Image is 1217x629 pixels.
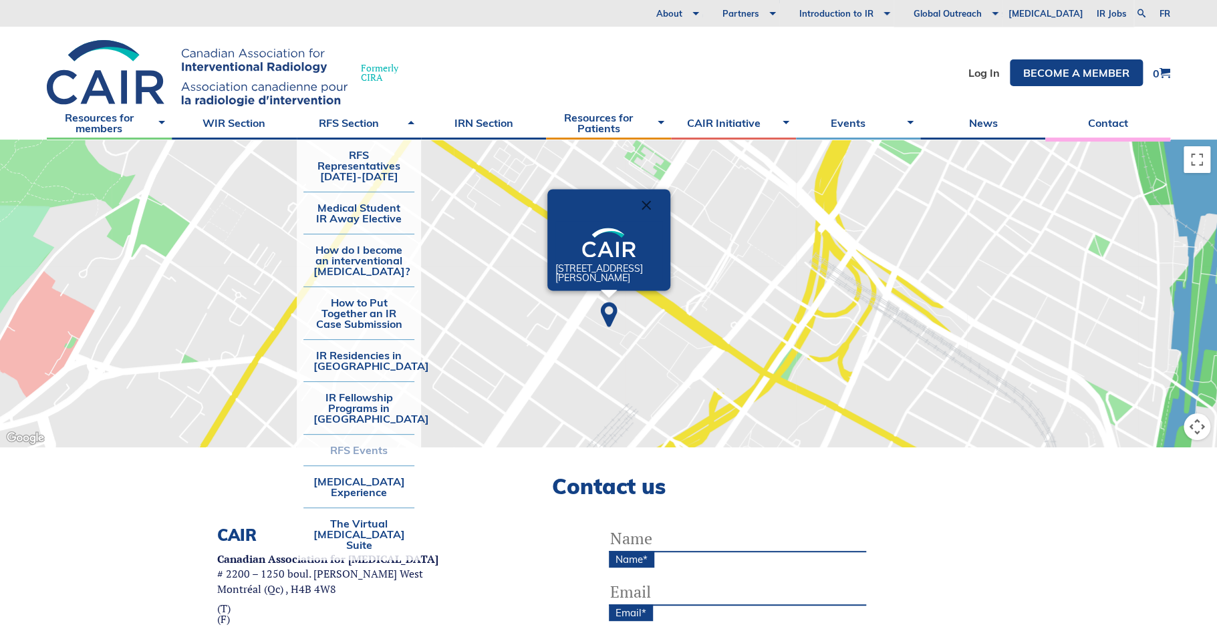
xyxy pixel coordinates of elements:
[303,466,415,507] a: [MEDICAL_DATA] Experience
[609,551,654,568] label: Name
[1045,106,1170,140] a: Contact
[920,106,1045,140] a: News
[47,473,1170,499] h2: Contact us
[582,228,636,257] img: Logo_CAIR_footer.svg
[1184,413,1210,440] button: Map camera controls
[1160,9,1170,18] a: fr
[172,106,297,140] a: WIR Section
[1153,67,1170,79] a: 0
[217,552,438,566] strong: Canadian Association for [MEDICAL_DATA]
[555,264,662,282] p: [STREET_ADDRESS][PERSON_NAME]
[47,40,348,106] img: CIRA
[217,552,438,596] p: # 2200 – 1250 boul. [PERSON_NAME] West Montréal (Qc) , H4B 4W8
[303,287,415,339] a: How to Put Together an IR Case Submission
[47,106,172,140] a: Resources for members
[1010,59,1143,86] a: Become a member
[609,604,653,621] label: Email
[796,106,921,140] a: Events
[303,234,415,286] a: How do I become an interventional [MEDICAL_DATA]?
[609,526,866,552] input: Name
[303,508,415,560] a: The Virtual [MEDICAL_DATA] Suite
[217,603,438,614] a: (T)
[361,63,398,82] span: Formerly CIRA
[303,140,415,192] a: RFS Representatives [DATE]-[DATE]
[217,526,438,545] h3: CAIR
[1184,146,1210,173] button: Toggle fullscreen view
[3,429,47,447] a: Open this area in Google Maps (opens a new window)
[3,429,47,447] img: Google
[303,192,415,234] a: Medical Student IR Away Elective
[671,106,796,140] a: CAIR Initiative
[630,189,662,221] button: Close
[609,579,866,606] input: Email
[217,614,438,624] a: (F)
[297,106,422,140] a: RFS Section
[546,106,671,140] a: Resources for Patients
[303,435,415,465] a: RFS Events
[303,382,415,434] a: IR Fellowship Programs in [GEOGRAPHIC_DATA]
[421,106,546,140] a: IRN Section
[303,340,415,381] a: IR Residencies in [GEOGRAPHIC_DATA]
[968,67,1000,78] a: Log In
[47,40,412,106] a: FormerlyCIRA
